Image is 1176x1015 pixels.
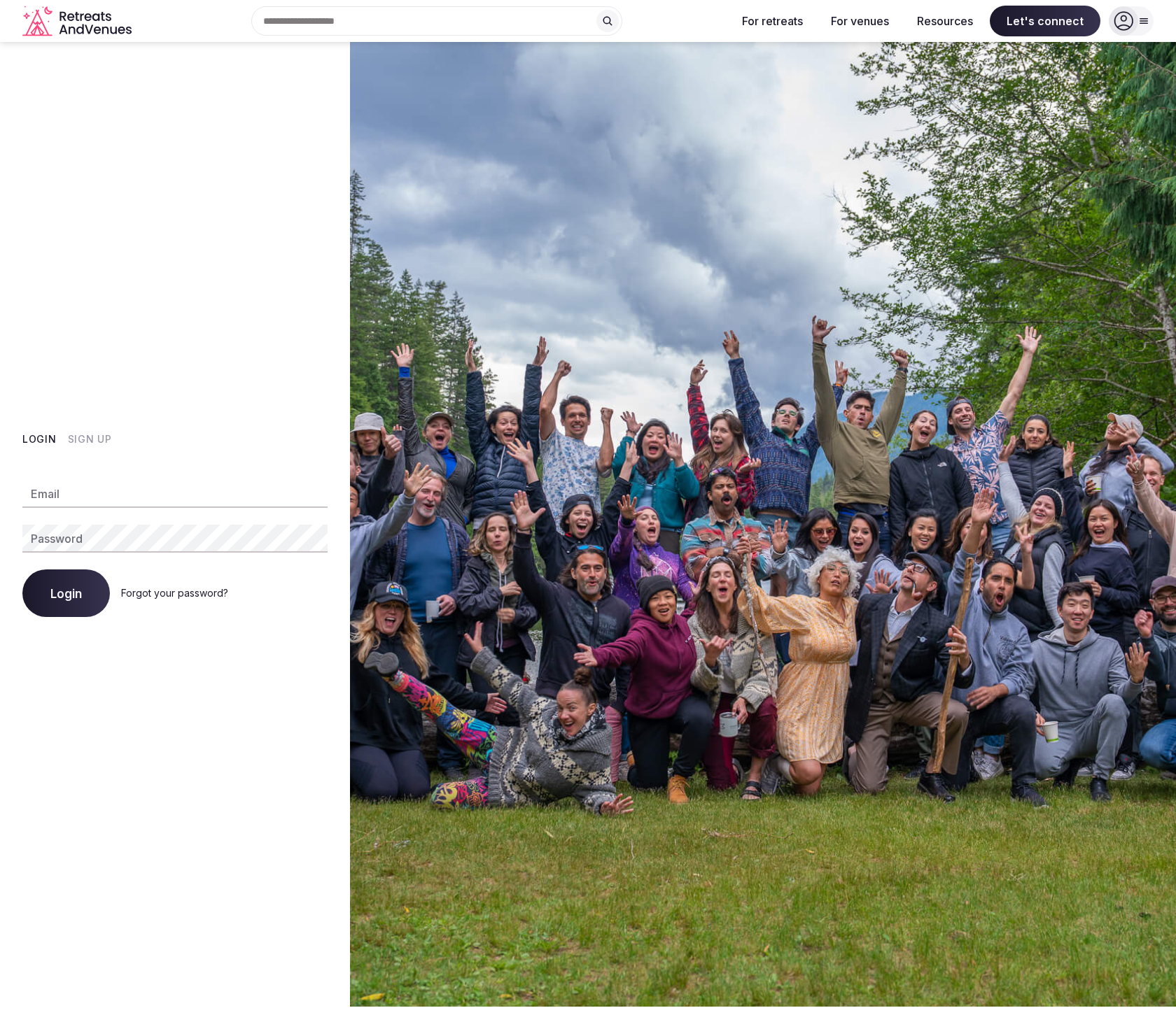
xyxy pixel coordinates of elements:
[990,6,1100,36] span: Let's connect
[50,586,82,600] span: Login
[731,6,814,36] button: For retreats
[22,432,57,446] button: Login
[22,6,134,37] svg: Retreats and Venues company logo
[22,6,134,37] a: Visit the homepage
[350,42,1176,1007] img: My Account Background
[22,569,110,617] button: Login
[68,432,112,446] button: Sign Up
[906,6,984,36] button: Resources
[820,6,900,36] button: For venues
[121,587,228,599] a: Forgot your password?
